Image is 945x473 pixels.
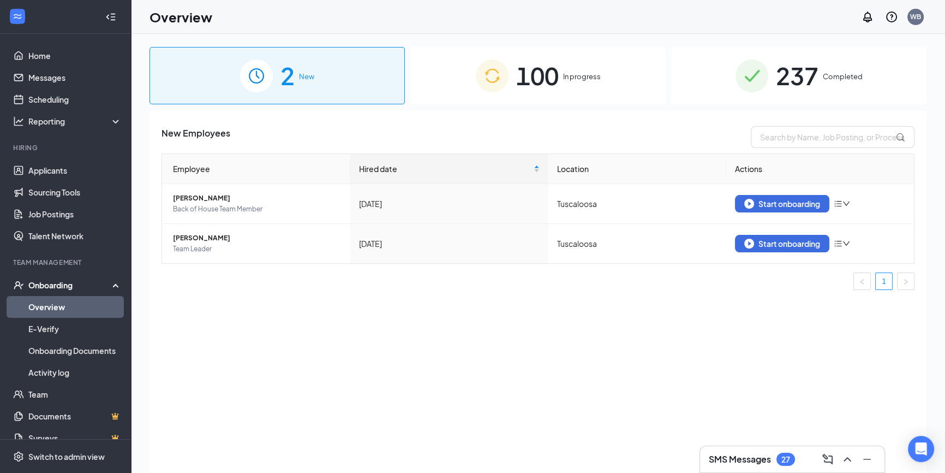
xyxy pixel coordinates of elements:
span: down [842,200,850,208]
h1: Overview [149,8,212,26]
span: bars [834,239,842,248]
span: bars [834,199,842,208]
span: left [859,279,865,285]
th: Actions [726,154,914,184]
svg: ChevronUp [841,453,854,466]
div: [DATE] [359,198,540,210]
td: Tuscaloosa [548,184,726,224]
svg: WorkstreamLogo [12,11,23,22]
span: [PERSON_NAME] [173,233,342,244]
button: Start onboarding [735,235,829,252]
svg: Analysis [13,116,24,127]
button: Start onboarding [735,195,829,212]
svg: Minimize [860,453,874,466]
a: Activity log [28,362,122,383]
button: ChevronUp [839,451,856,468]
h3: SMS Messages [709,453,771,465]
div: Start onboarding [744,239,820,249]
div: Reporting [28,116,122,127]
a: SurveysCrown [28,427,122,449]
span: New [299,71,314,82]
button: left [853,273,871,290]
span: New Employees [162,126,230,148]
li: Next Page [897,273,914,290]
svg: ComposeMessage [821,453,834,466]
a: Applicants [28,159,122,181]
span: right [902,279,909,285]
a: Home [28,45,122,67]
td: Tuscaloosa [548,224,726,263]
div: Onboarding [28,280,112,291]
th: Employee [162,154,350,184]
div: Switch to admin view [28,451,105,462]
div: Team Management [13,258,119,267]
span: Hired date [359,163,531,175]
span: Completed [823,71,863,82]
div: WB [910,12,921,21]
li: Previous Page [853,273,871,290]
a: Talent Network [28,225,122,247]
li: 1 [875,273,893,290]
button: ComposeMessage [819,451,836,468]
svg: Settings [13,451,24,462]
span: Team Leader [173,244,342,255]
span: down [842,240,850,247]
svg: QuestionInfo [885,10,898,23]
span: 100 [516,57,559,94]
svg: Notifications [861,10,874,23]
span: In progress [563,71,601,82]
svg: Collapse [105,11,116,22]
span: 2 [280,57,295,94]
a: E-Verify [28,318,122,340]
div: Open Intercom Messenger [908,436,934,462]
a: Sourcing Tools [28,181,122,203]
a: DocumentsCrown [28,405,122,427]
span: Back of House Team Member [173,204,342,215]
div: [DATE] [359,238,540,250]
span: [PERSON_NAME] [173,193,342,204]
svg: UserCheck [13,280,24,291]
div: 27 [781,455,790,464]
button: right [897,273,914,290]
div: Hiring [13,143,119,152]
a: 1 [876,273,892,289]
div: Start onboarding [744,199,820,209]
input: Search by Name, Job Posting, or Process [751,126,914,148]
a: Messages [28,67,122,88]
span: 237 [776,57,818,94]
a: Team [28,383,122,405]
th: Location [548,154,726,184]
button: Minimize [858,451,876,468]
a: Job Postings [28,203,122,225]
a: Overview [28,296,122,318]
a: Scheduling [28,88,122,110]
a: Onboarding Documents [28,340,122,362]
